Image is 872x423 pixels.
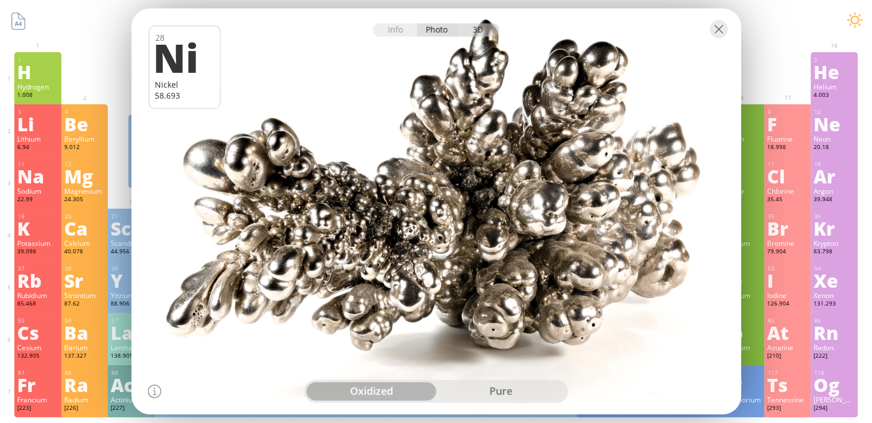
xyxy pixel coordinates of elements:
[18,317,58,324] div: 55
[155,90,214,101] div: 58.693
[64,271,105,289] div: Sr
[111,238,152,248] div: Scandium
[17,219,58,237] div: K
[814,186,855,195] div: Argon
[17,291,58,300] div: Rubidium
[721,108,761,116] div: 8
[17,271,58,289] div: Rb
[814,300,855,309] div: 131.293
[65,265,105,272] div: 38
[814,167,855,185] div: Ar
[814,219,855,237] div: Kr
[17,195,58,205] div: 22.99
[768,369,808,377] div: 117
[64,404,105,413] div: [226]
[153,38,212,77] div: Ni
[767,404,808,413] div: [293]
[814,134,855,143] div: Neon
[373,23,417,37] div: Info
[767,352,808,361] div: [210]
[64,375,105,394] div: Ra
[721,213,761,220] div: 34
[17,91,58,100] div: 1.008
[65,317,105,324] div: 56
[814,195,855,205] div: 39.948
[64,115,105,133] div: Be
[111,369,152,377] div: 89
[111,271,152,289] div: Y
[65,108,105,116] div: 4
[18,108,58,116] div: 3
[64,195,105,205] div: 24.305
[721,317,761,324] div: 84
[767,167,808,185] div: Cl
[65,369,105,377] div: 88
[111,291,152,300] div: Yttrium
[768,160,808,168] div: 17
[6,6,866,29] h1: Talbica. Interactive chemistry
[17,134,58,143] div: Lithium
[767,238,808,248] div: Bromine
[307,382,436,401] div: oxidized
[814,56,855,64] div: 2
[814,404,855,413] div: [294]
[767,143,808,152] div: 18.998
[18,160,58,168] div: 11
[436,382,566,401] div: pure
[767,219,808,237] div: Br
[768,108,808,116] div: 9
[814,265,855,272] div: 54
[17,343,58,352] div: Cesium
[767,186,808,195] div: Chlorine
[768,265,808,272] div: 53
[17,352,58,361] div: 132.905
[111,343,152,352] div: Lanthanum
[64,186,105,195] div: Magnesium
[18,265,58,272] div: 37
[814,343,855,352] div: Radon
[111,265,152,272] div: 39
[814,352,855,361] div: [222]
[111,375,152,394] div: Ac
[458,23,499,37] div: 3D
[767,291,808,300] div: Iodine
[64,143,105,152] div: 9.012
[64,323,105,342] div: Ba
[18,369,58,377] div: 87
[767,115,808,133] div: F
[17,395,58,404] div: Francium
[111,213,152,220] div: 21
[814,317,855,324] div: 86
[767,395,808,404] div: Tennessine
[111,300,152,309] div: 88.906
[17,300,58,309] div: 85.468
[111,248,152,257] div: 44.956
[17,323,58,342] div: Cs
[814,238,855,248] div: Krypton
[814,143,855,152] div: 20.18
[111,323,152,342] div: La
[721,265,761,272] div: 52
[768,317,808,324] div: 85
[767,375,808,394] div: Ts
[814,369,855,377] div: 118
[17,248,58,257] div: 39.098
[18,56,58,64] div: 1
[17,375,58,394] div: Fr
[17,186,58,195] div: Sodium
[767,323,808,342] div: At
[64,300,105,309] div: 87.62
[17,404,58,413] div: [223]
[17,115,58,133] div: Li
[814,375,855,394] div: Og
[814,82,855,91] div: Helium
[64,395,105,404] div: Radium
[64,167,105,185] div: Mg
[17,167,58,185] div: Na
[814,271,855,289] div: Xe
[767,134,808,143] div: Fluorine
[64,343,105,352] div: Barium
[768,213,808,220] div: 35
[111,317,152,324] div: 57
[767,248,808,257] div: 79.904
